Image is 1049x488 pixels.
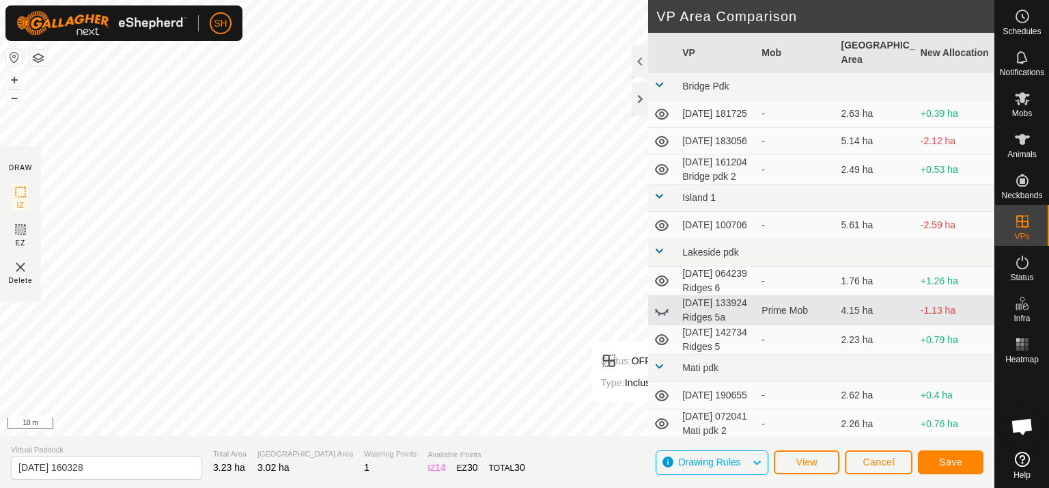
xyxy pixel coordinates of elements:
button: Save [918,450,983,474]
td: -2.59 ha [915,212,994,239]
div: - [761,107,830,121]
td: +0.76 ha [915,409,994,439]
td: +0.4 ha [915,382,994,409]
span: Total Area [213,448,247,460]
button: View [774,450,839,474]
td: -2.12 ha [915,128,994,155]
span: 1 [364,462,369,473]
td: 2.23 ha [836,325,915,355]
th: VP [677,33,756,73]
a: Help [995,446,1049,485]
span: Mati pdk [682,362,718,373]
td: [DATE] 064239 Ridges 6 [677,267,756,296]
label: Type: [601,377,625,388]
div: - [761,218,830,232]
td: 2.63 ha [836,100,915,128]
td: 5.61 ha [836,212,915,239]
div: Inclusion Zone [601,375,689,391]
span: Watering Points [364,448,417,460]
td: 1.76 ha [836,267,915,296]
td: [DATE] 181725 [677,100,756,128]
button: – [6,90,23,106]
span: Lakeside pdk [682,247,739,258]
td: 2.26 ha [836,409,915,439]
span: 30 [514,462,525,473]
span: View [796,457,817,467]
div: - [761,274,830,288]
span: Save [939,457,962,467]
span: [GEOGRAPHIC_DATA] Area [257,448,353,460]
span: Help [1013,471,1031,479]
span: Virtual Paddock [11,444,202,456]
button: Map Layers [30,50,46,66]
img: VP [12,259,29,275]
div: TOTAL [489,461,525,475]
span: Delete [9,275,33,286]
span: EZ [16,238,26,248]
th: [GEOGRAPHIC_DATA] Area [836,33,915,73]
td: [DATE] 142734 Ridges 5 [677,325,756,355]
span: SH [214,16,227,31]
td: [DATE] 100706 [677,212,756,239]
td: +0.53 ha [915,155,994,185]
span: Animals [1007,150,1037,159]
span: Heatmap [1005,355,1039,364]
div: - [761,388,830,403]
span: VPs [1014,232,1029,241]
td: 2.62 ha [836,382,915,409]
span: Available Points [428,449,524,461]
h2: VP Area Comparison [656,8,994,25]
th: New Allocation [915,33,994,73]
span: Notifications [1000,68,1044,77]
span: 14 [435,462,446,473]
span: Infra [1013,314,1030,323]
td: [DATE] 161204 Bridge pdk 2 [677,155,756,185]
td: 2.49 ha [836,155,915,185]
div: DRAW [9,163,32,173]
td: [DATE] 133924 Ridges 5a [677,296,756,325]
button: + [6,72,23,88]
td: +0.39 ha [915,100,994,128]
span: Schedules [1003,27,1041,36]
span: Neckbands [1001,191,1042,200]
td: +0.79 ha [915,325,994,355]
th: Mob [756,33,835,73]
div: - [761,134,830,148]
button: Cancel [845,450,912,474]
div: EZ [457,461,478,475]
span: 3.23 ha [213,462,245,473]
td: -1.13 ha [915,296,994,325]
a: Open chat [1002,406,1043,447]
a: Contact Us [511,418,551,431]
td: +1.26 ha [915,267,994,296]
span: Status [1010,273,1033,282]
td: 4.15 ha [836,296,915,325]
a: Privacy Policy [443,418,494,431]
span: Bridge Pdk [682,81,729,92]
td: [DATE] 072041 Mati pdk 2 [677,409,756,439]
div: - [761,417,830,431]
span: Mobs [1012,109,1032,118]
div: OFF [601,353,689,369]
button: Reset Map [6,49,23,66]
span: 3.02 ha [257,462,290,473]
span: IZ [17,200,25,211]
div: - [761,333,830,347]
div: IZ [428,461,445,475]
span: Drawing Rules [678,457,740,467]
span: Island 1 [682,192,716,203]
td: [DATE] 183056 [677,128,756,155]
td: [DATE] 190655 [677,382,756,409]
span: 30 [467,462,478,473]
div: Prime Mob [761,303,830,318]
span: Cancel [863,457,895,467]
td: 5.14 ha [836,128,915,155]
img: Gallagher Logo [16,11,187,36]
div: - [761,163,830,177]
